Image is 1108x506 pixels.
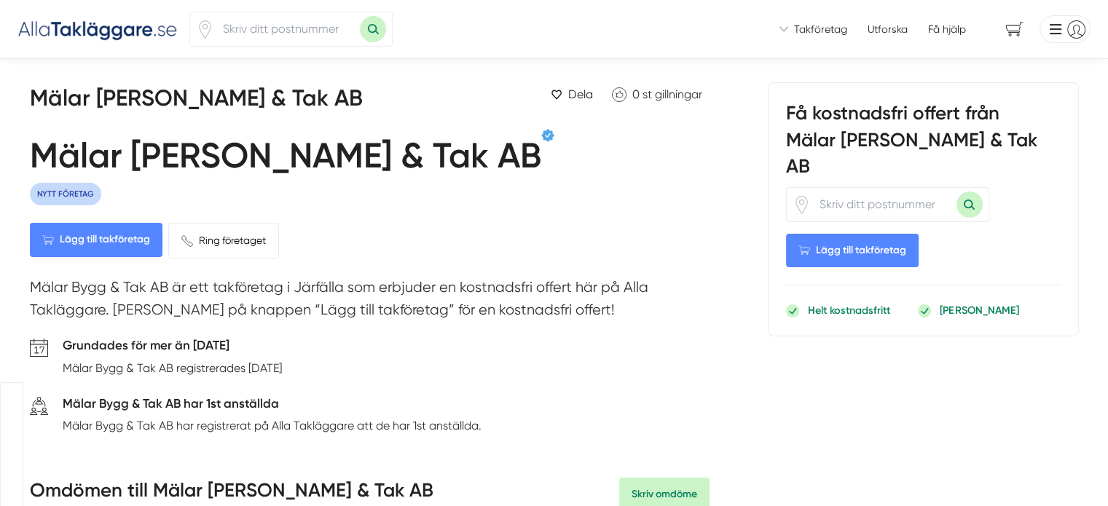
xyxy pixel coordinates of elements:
[196,20,214,39] svg: Pin / Karta
[214,12,360,46] input: Skriv ditt postnummer
[30,223,162,256] : Lägg till takföretag
[793,196,811,214] span: Klicka för att använda din position.
[811,188,956,221] input: Skriv ditt postnummer
[63,394,482,417] h5: Mälar Bygg & Tak AB har 1st anställda
[17,17,178,41] img: Alla Takläggare
[568,85,593,103] span: Dela
[605,82,710,106] a: Klicka för att gilla Mälar Bygg & Tak AB
[541,129,554,142] span: Verifierat av Nabil Malki
[793,196,811,214] svg: Pin / Karta
[940,303,1018,317] p: [PERSON_NAME]
[995,17,1034,42] span: navigation-cart
[786,100,1061,187] h3: Få kostnadsfri offert från Mälar [PERSON_NAME] & Tak AB
[196,20,214,39] span: Klicka för att använda din position.
[632,87,640,101] span: 0
[63,416,482,435] p: Mälar Bygg & Tak AB har registrerat på Alla Takläggare att de har 1st anställda.
[808,303,890,317] p: Helt kostnadsfritt
[786,234,919,267] : Lägg till takföretag
[30,183,101,205] span: NYTT FÖRETAG
[30,276,710,329] p: Mälar Bygg & Tak AB är ett takföretag i Järfälla som erbjuder en kostnadsfri offert här på Alla T...
[928,22,966,36] span: Få hjälp
[360,16,386,42] button: Sök med postnummer
[30,183,101,205] span: Mälar Bygg & Tak AB är ett nytt Takföretag på Alla Takläggare
[63,336,282,359] h5: Grundades för mer än [DATE]
[545,82,599,106] a: Dela
[30,82,402,123] h2: Mälar [PERSON_NAME] & Tak AB
[199,232,266,248] span: Ring företaget
[868,22,908,36] a: Utforska
[30,135,541,183] h1: Mälar [PERSON_NAME] & Tak AB
[643,87,702,101] span: st gillningar
[168,223,279,258] a: Ring företaget
[956,191,983,218] button: Sök med postnummer
[63,359,282,377] p: Mälar Bygg & Tak AB registrerades [DATE]
[794,22,847,36] span: Takföretag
